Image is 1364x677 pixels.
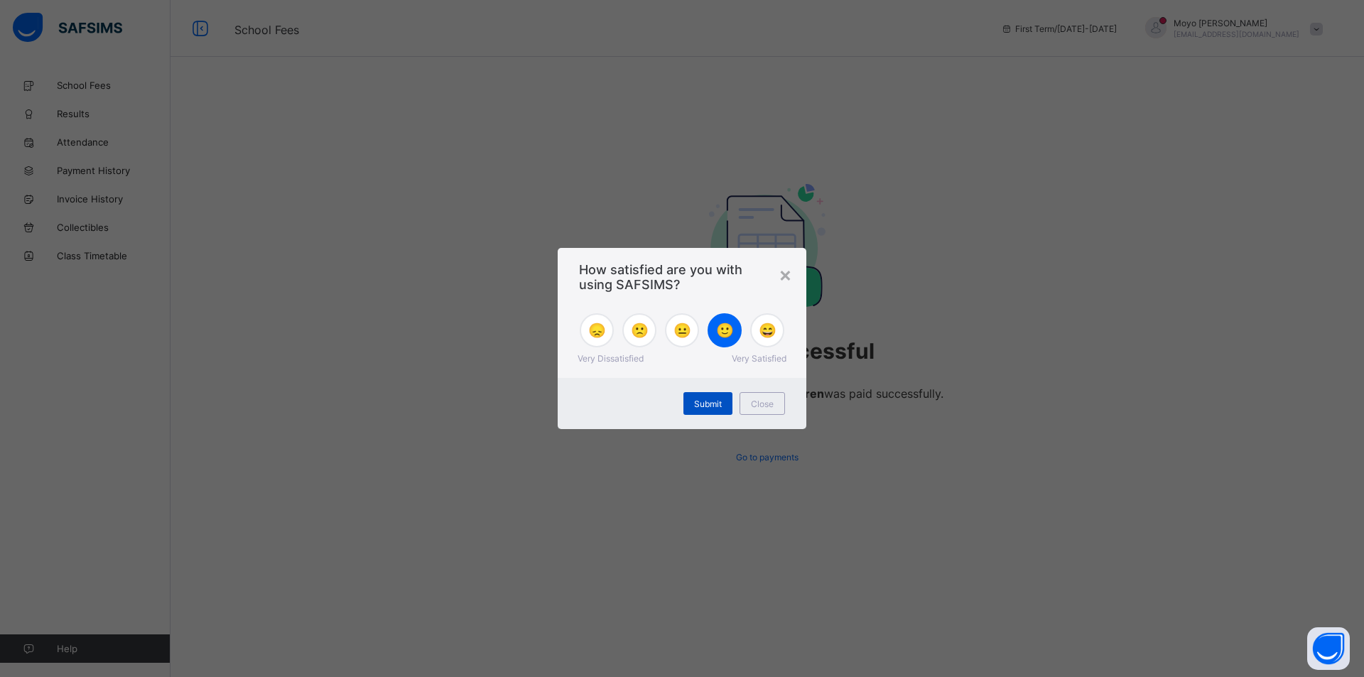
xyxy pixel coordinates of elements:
span: 😄 [759,322,776,339]
span: How satisfied are you with using SAFSIMS? [579,262,785,292]
span: 😞 [588,322,606,339]
span: 😐 [673,322,691,339]
div: × [779,262,792,286]
span: 🙂 [716,322,734,339]
span: 🙁 [631,322,649,339]
span: Submit [694,399,722,409]
span: Very Dissatisfied [578,353,644,364]
button: Open asap [1307,627,1350,670]
span: Close [751,399,774,409]
span: Very Satisfied [732,353,786,364]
